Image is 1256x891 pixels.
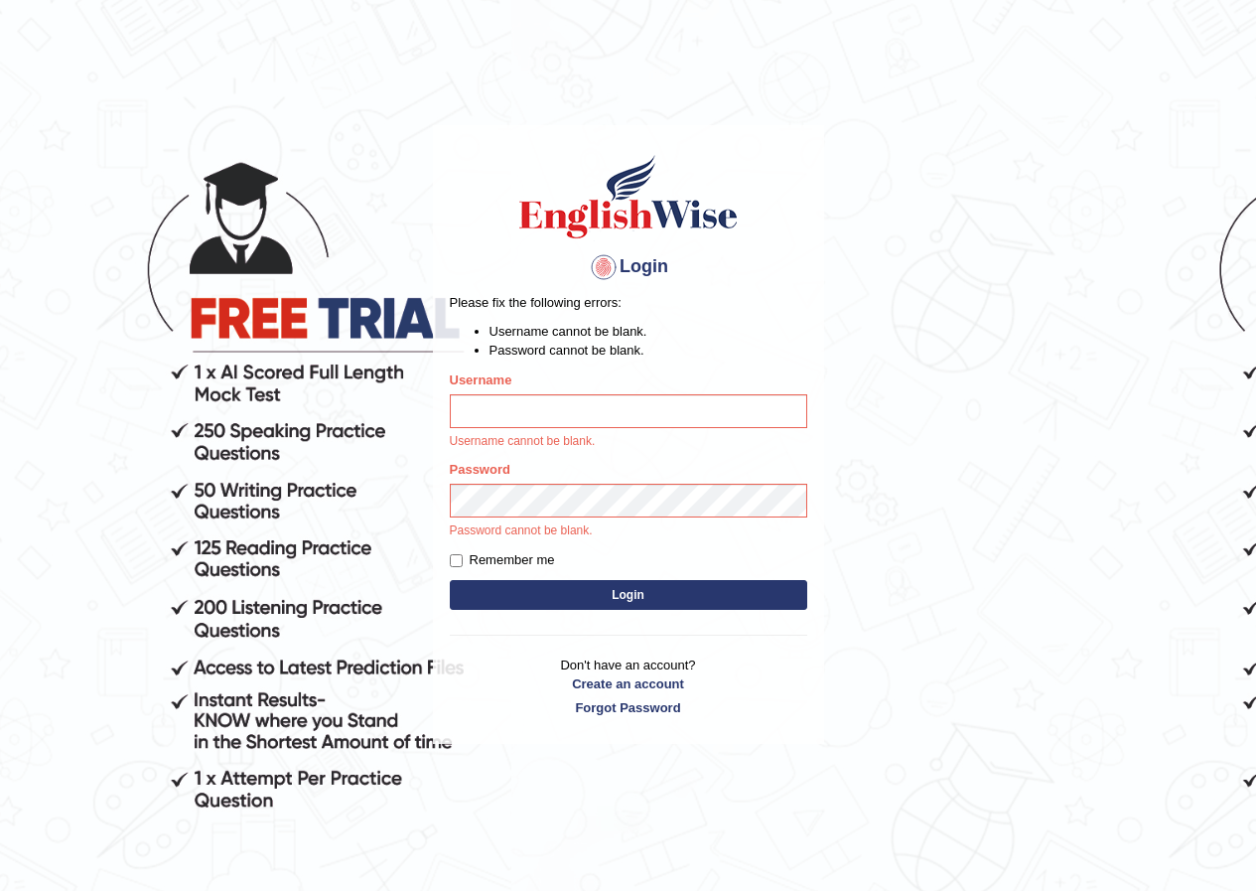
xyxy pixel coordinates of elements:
label: Password [450,460,510,479]
a: Forgot Password [450,698,807,717]
li: Password cannot be blank. [489,341,807,360]
p: Please fix the following errors: [450,293,807,312]
p: Password cannot be blank. [450,522,807,540]
button: Login [450,580,807,610]
li: Username cannot be blank. [489,322,807,341]
a: Create an account [450,674,807,693]
p: Username cannot be blank. [450,433,807,451]
label: Remember me [450,550,555,570]
p: Don't have an account? [450,656,807,717]
img: Logo of English Wise sign in for intelligent practice with AI [515,152,742,241]
label: Username [450,371,512,389]
input: Remember me [450,554,463,567]
h4: Login [450,251,807,283]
